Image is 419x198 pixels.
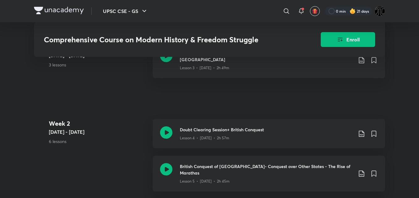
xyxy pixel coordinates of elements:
img: avatar [312,8,318,14]
img: Company Logo [34,7,84,14]
h5: [DATE] - [DATE] [49,128,148,136]
h4: Week 2 [49,119,148,128]
button: Enroll [321,32,375,47]
button: UPSC CSE - GS [99,5,152,17]
p: Lesson 4 • [DATE] • 2h 57m [180,135,229,141]
a: Company Logo [34,7,84,16]
h3: Comprehensive Course on Modern History & Freedom Struggle [44,35,286,44]
p: 3 lessons [49,61,148,68]
h3: Doubt Clearing Session+ British Conquest [180,126,353,133]
img: streak [349,8,356,14]
a: Doubt Clearing Session+ British ConquestLesson 4 • [DATE] • 2h 57m [153,119,385,156]
img: Watcher [375,6,385,16]
p: 6 lessons [49,138,148,145]
h3: British Conquest of [GEOGRAPHIC_DATA]- Conquest over Other States - The Rise of Marathas [180,163,353,176]
p: Lesson 3 • [DATE] • 2h 49m [180,65,229,71]
a: British Conquest of [GEOGRAPHIC_DATA]- [GEOGRAPHIC_DATA], [GEOGRAPHIC_DATA]Lesson 3 • [DATE] • 2h... [153,42,385,86]
button: avatar [310,6,320,16]
p: Lesson 5 • [DATE] • 2h 45m [180,179,230,184]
